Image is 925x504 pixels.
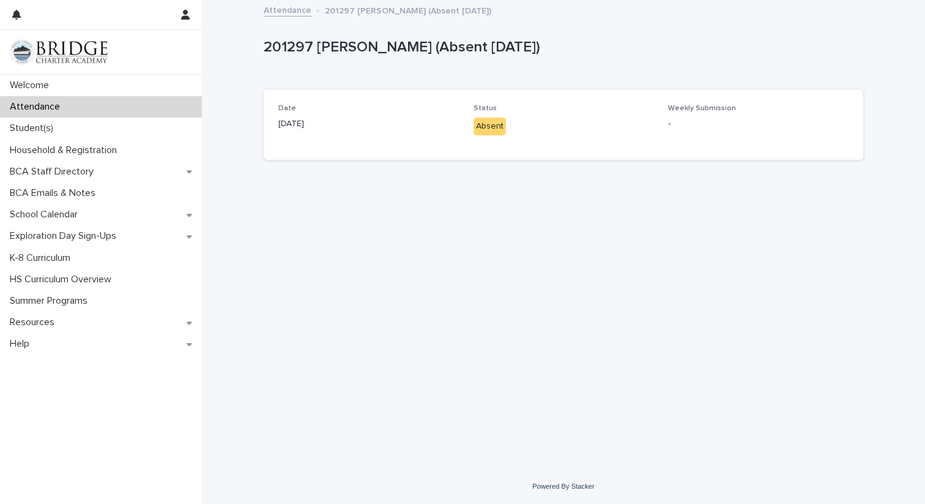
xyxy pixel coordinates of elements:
[474,118,506,135] div: Absent
[278,118,459,130] p: [DATE]
[5,252,80,264] p: K-8 Curriculum
[5,338,39,350] p: Help
[5,145,127,156] p: Household & Registration
[668,118,849,130] p: -
[5,317,64,328] p: Resources
[5,274,121,285] p: HS Curriculum Overview
[264,2,311,17] a: Attendance
[5,230,126,242] p: Exploration Day Sign-Ups
[668,105,736,112] span: Weekly Submission
[5,209,87,220] p: School Calendar
[5,101,70,113] p: Attendance
[5,295,97,307] p: Summer Programs
[5,166,103,178] p: BCA Staff Directory
[474,105,497,112] span: Status
[5,122,63,134] p: Student(s)
[278,105,296,112] span: Date
[10,40,108,64] img: V1C1m3IdTEidaUdm9Hs0
[5,80,59,91] p: Welcome
[532,483,594,490] a: Powered By Stacker
[325,3,491,17] p: 201297 [PERSON_NAME] (Absent [DATE])
[5,187,105,199] p: BCA Emails & Notes
[264,39,858,56] p: 201297 [PERSON_NAME] (Absent [DATE])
